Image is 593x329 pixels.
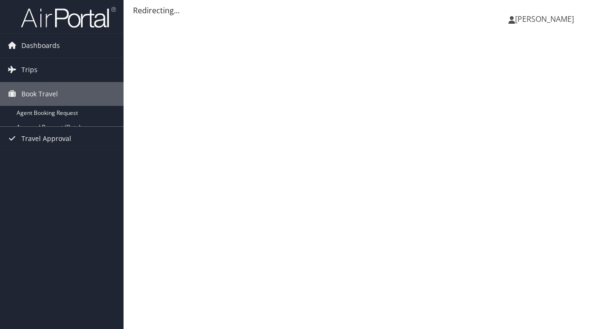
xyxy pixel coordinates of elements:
[508,5,583,33] a: [PERSON_NAME]
[21,127,71,150] span: Travel Approval
[21,34,60,57] span: Dashboards
[21,58,38,82] span: Trips
[133,5,583,16] div: Redirecting...
[515,14,574,24] span: [PERSON_NAME]
[21,82,58,106] span: Book Travel
[21,6,116,28] img: airportal-logo.png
